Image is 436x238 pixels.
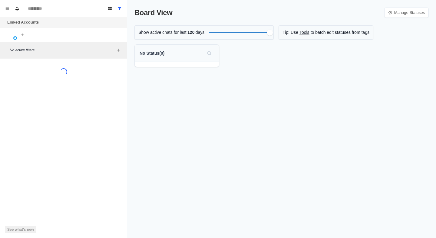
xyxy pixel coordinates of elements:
[19,31,26,38] button: Add account
[7,19,39,25] p: Linked Accounts
[115,47,122,54] button: Add filters
[2,4,12,13] button: Menu
[105,4,115,13] button: Board View
[12,4,22,13] button: Notifications
[134,7,172,18] p: Board View
[384,8,429,18] a: Manage Statuses
[10,47,115,53] p: No active filters
[138,29,187,36] p: Show active chats for last
[204,48,214,58] button: Search
[282,29,298,36] p: Tip: Use
[311,29,370,36] p: to batch edit statuses from tags
[196,29,205,36] p: days
[140,50,164,56] p: No Status ( 0 )
[13,36,17,40] img: picture
[299,29,309,36] a: Tools
[5,226,36,233] button: See what's new
[115,4,124,13] button: Show all conversations
[187,29,196,36] span: 120
[267,30,273,36] div: Filter by activity days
